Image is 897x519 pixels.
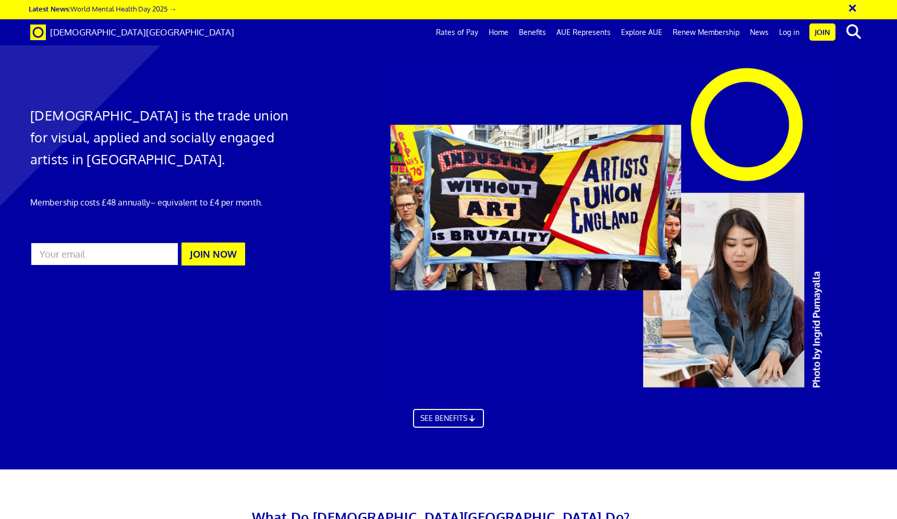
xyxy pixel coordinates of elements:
p: Membership costs £48 annually – equivalent to £4 per month. [30,196,299,209]
input: Your email [30,242,179,266]
span: [DEMOGRAPHIC_DATA][GEOGRAPHIC_DATA] [50,27,234,38]
a: Explore AUE [616,19,668,45]
a: AUE Represents [551,19,616,45]
button: JOIN NOW [181,243,245,265]
h1: [DEMOGRAPHIC_DATA] is the trade union for visual, applied and socially engaged artists in [GEOGRA... [30,104,299,170]
a: Brand [DEMOGRAPHIC_DATA][GEOGRAPHIC_DATA] [22,19,242,45]
a: News [745,19,774,45]
button: search [838,21,869,43]
a: Benefits [514,19,551,45]
a: Log in [774,19,805,45]
a: Renew Membership [668,19,745,45]
strong: Latest News: [29,4,70,13]
a: SEE BENEFITS [413,409,484,428]
a: Rates of Pay [431,19,483,45]
a: Join [809,23,835,41]
a: Home [483,19,514,45]
a: Latest News:World Mental Health Day 2025 → [29,4,176,13]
